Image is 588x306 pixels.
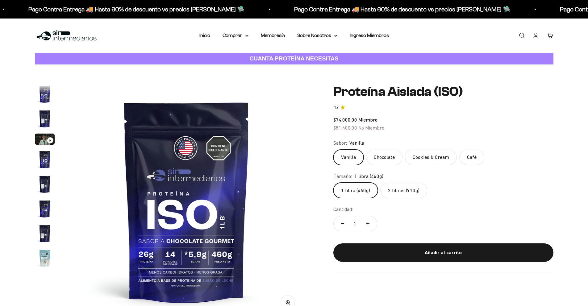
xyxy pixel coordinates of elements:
[245,4,461,14] p: Pago Contra Entrega 🚚 Hasta 60% de descuento vs precios [PERSON_NAME] 🛸
[350,33,389,38] a: Ingreso Miembros
[35,53,553,65] a: CUANTA PROTEÍNA NECESITAS
[249,55,339,62] strong: CUANTA PROTEÍNA NECESITAS
[35,248,55,270] button: Ir al artículo 8
[333,172,352,180] legend: Tamaño:
[35,224,55,245] button: Ir al artículo 7
[334,216,352,231] button: Reducir cantidad
[199,33,210,38] a: Inicio
[333,84,553,99] h1: Proteína Aislada (ISO)
[333,139,347,147] legend: Sabor:
[359,216,377,231] button: Aumentar cantidad
[35,199,55,219] img: Proteína Aislada (ISO)
[349,139,364,147] span: Vanilla
[35,224,55,243] img: Proteína Aislada (ISO)
[35,199,55,221] button: Ir al artículo 6
[35,84,55,106] button: Ir al artículo 1
[333,205,353,213] label: Cantidad:
[35,150,55,171] button: Ir al artículo 4
[35,109,55,129] img: Proteína Aislada (ISO)
[35,248,55,268] img: Proteína Aislada (ISO)
[333,117,357,122] span: $74.000,00
[346,249,541,257] div: Añadir al carrito
[223,31,248,39] summary: Comprar
[354,172,383,180] span: 1 libra (460g)
[35,150,55,169] img: Proteína Aislada (ISO)
[358,125,384,130] span: No Miembro
[333,125,357,130] span: $81.400,00
[35,174,55,196] button: Ir al artículo 5
[333,104,553,111] a: 4.74.7 de 5.0 estrellas
[35,84,55,104] img: Proteína Aislada (ISO)
[358,117,377,122] span: Miembro
[333,243,553,262] button: Añadir al carrito
[333,104,339,111] span: 4.7
[35,174,55,194] img: Proteína Aislada (ISO)
[35,134,55,147] button: Ir al artículo 3
[297,31,337,39] summary: Sobre Nosotros
[261,33,285,38] a: Membresía
[35,109,55,130] button: Ir al artículo 2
